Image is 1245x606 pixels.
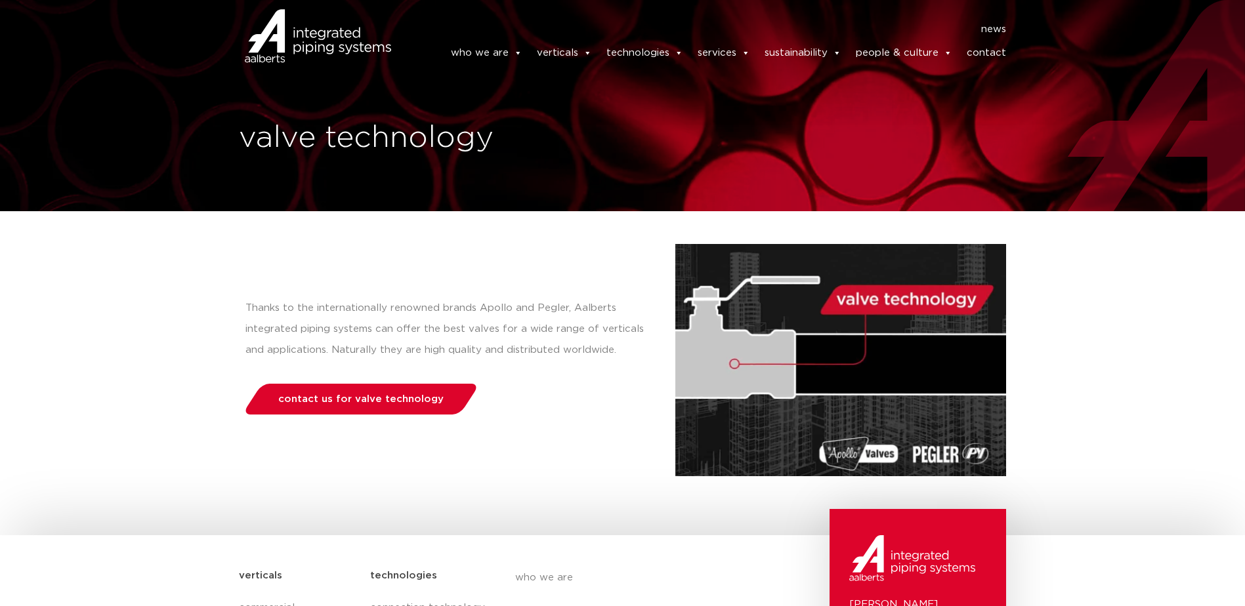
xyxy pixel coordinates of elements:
a: news [981,19,1006,40]
a: contact [967,40,1006,66]
a: who we are [451,40,522,66]
nav: Menu [411,19,1007,40]
span: contact us for valve technology [278,394,444,404]
a: sustainability [765,40,841,66]
h1: valve technology [239,117,616,159]
h5: technologies [370,565,437,586]
a: contact us for valve technology [242,384,480,414]
a: who we are [515,559,755,597]
a: technologies [606,40,683,66]
a: services [698,40,750,66]
a: verticals [537,40,592,66]
h5: verticals [239,565,282,586]
p: Thanks to the internationally renowned brands Apollo and Pegler, Aalberts integrated piping syste... [245,298,649,361]
a: people & culture [856,40,952,66]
